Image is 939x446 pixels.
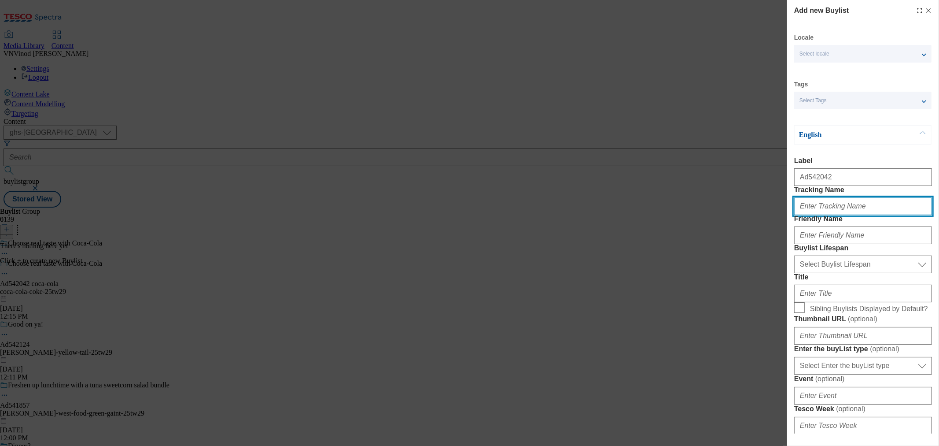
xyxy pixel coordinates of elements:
[794,244,932,252] label: Buylist Lifespan
[815,375,845,383] span: ( optional )
[794,5,849,16] h4: Add new Buylist
[794,285,932,302] input: Enter Title
[794,92,932,109] button: Select Tags
[870,345,899,353] span: ( optional )
[794,315,932,323] label: Thumbnail URL
[794,327,932,345] input: Enter Thumbnail URL
[794,417,932,435] input: Enter Tesco Week
[794,45,932,63] button: Select locale
[799,51,829,57] span: Select locale
[794,168,932,186] input: Enter Label
[794,215,932,223] label: Friendly Name
[794,387,932,405] input: Enter Event
[799,97,827,104] span: Select Tags
[848,315,877,323] span: ( optional )
[794,227,932,244] input: Enter Friendly Name
[794,405,932,413] label: Tesco Week
[794,82,808,87] label: Tags
[799,130,891,139] p: English
[810,305,928,313] span: Sibling Buylists Displayed by Default?
[794,375,932,383] label: Event
[794,345,932,353] label: Enter the buyList type
[836,405,865,413] span: ( optional )
[794,157,932,165] label: Label
[794,197,932,215] input: Enter Tracking Name
[794,273,932,281] label: Title
[794,35,814,40] label: Locale
[794,186,932,194] label: Tracking Name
